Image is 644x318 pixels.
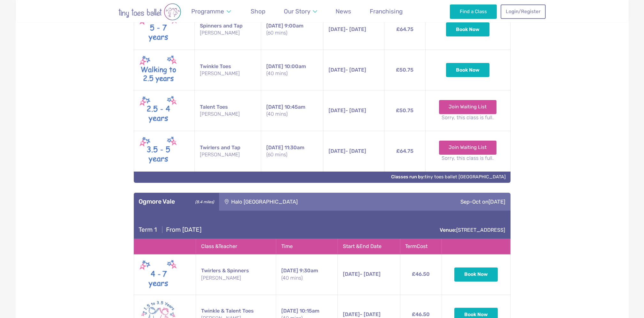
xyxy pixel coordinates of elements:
[139,135,178,167] img: Twirlers New (May 2025)
[193,198,214,205] small: (8.4 miles)
[200,29,256,36] small: [PERSON_NAME]
[454,268,498,282] button: Book Now
[395,193,510,211] div: Sep-Oct on
[370,8,403,15] span: Franchising
[343,311,360,317] span: [DATE]
[446,22,489,36] button: Book Now
[281,268,298,274] span: [DATE]
[431,155,505,162] small: Sorry, this class is full.
[200,151,256,158] small: [PERSON_NAME]
[384,90,425,131] td: £50.75
[188,4,234,19] a: Programme
[200,111,256,118] small: [PERSON_NAME]
[266,144,283,151] span: [DATE]
[261,131,323,172] td: 11:30am
[159,226,166,233] span: |
[440,227,505,233] a: Venue:[STREET_ADDRESS]
[329,26,366,32] span: - [DATE]
[336,8,351,15] span: News
[400,254,442,295] td: £46.50
[431,114,505,121] small: Sorry, this class is full.
[194,50,261,90] td: Twinkle Toes
[248,4,269,19] a: Shop
[266,111,318,118] small: (40 mins)
[276,239,338,254] th: Time
[343,311,381,317] span: - [DATE]
[191,8,224,15] span: Programme
[219,193,395,211] div: Halo [GEOGRAPHIC_DATA]
[284,8,310,15] span: Our Story
[139,13,178,46] img: Spinners New (May 2025)
[501,4,545,19] a: Login/Register
[384,9,425,50] td: £64.75
[450,4,497,19] a: Find a Class
[139,54,178,86] img: Walking to Twinkle New (May 2025)
[489,198,505,205] span: [DATE]
[384,131,425,172] td: £64.75
[329,67,345,73] span: [DATE]
[194,131,261,172] td: Twirlers and Tap
[439,100,497,114] a: Join Waiting List
[266,70,318,77] small: (40 mins)
[440,227,457,233] strong: Venue:
[329,148,366,154] span: - [DATE]
[391,174,506,180] a: Classes run by:tiny toes ballet [GEOGRAPHIC_DATA]
[338,239,400,254] th: Start & End Date
[329,148,345,154] span: [DATE]
[99,3,201,20] img: tiny toes ballet
[329,67,366,73] span: - [DATE]
[194,90,261,131] td: Talent Toes
[281,308,298,314] span: [DATE]
[139,94,178,127] img: Talent toes New (May 2025)
[196,239,276,254] th: Class & Teacher
[266,63,283,69] span: [DATE]
[139,198,214,206] h3: Ogmore Vale
[194,9,261,50] td: Spinners and Tap
[281,4,320,19] a: Our Story
[139,226,201,234] h4: From [DATE]
[261,90,323,131] td: 10:45am
[200,70,256,77] small: [PERSON_NAME]
[329,107,345,113] span: [DATE]
[400,239,442,254] th: Term Cost
[261,9,323,50] td: 9:00am
[446,63,489,77] button: Book Now
[276,254,338,295] td: 9:30am
[329,107,366,113] span: - [DATE]
[384,50,425,90] td: £50.75
[139,258,178,291] img: Twirlers & Spinners New (May 2025)
[367,4,406,19] a: Franchising
[266,29,318,36] small: (60 mins)
[139,226,157,233] span: Term 1
[281,275,332,282] small: (40 mins)
[251,8,265,15] span: Shop
[329,26,345,32] span: [DATE]
[266,104,283,110] span: [DATE]
[439,141,497,155] a: Join Waiting List
[343,271,360,277] span: [DATE]
[266,23,283,29] span: [DATE]
[261,50,323,90] td: 10:00am
[391,174,425,180] strong: Classes run by:
[343,271,381,277] span: - [DATE]
[266,151,318,158] small: (60 mins)
[201,275,271,282] small: [PERSON_NAME]
[196,254,276,295] td: Twirlers & Spinners
[333,4,354,19] a: News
